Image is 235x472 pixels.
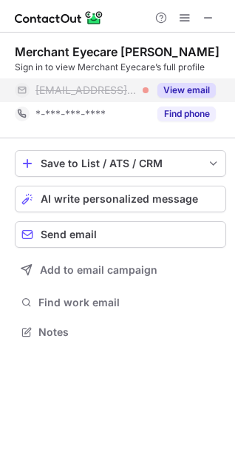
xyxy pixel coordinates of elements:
span: Add to email campaign [40,264,157,276]
span: AI write personalized message [41,193,198,205]
button: save-profile-one-click [15,150,226,177]
img: ContactOut v5.3.10 [15,9,103,27]
button: Reveal Button [157,83,216,98]
div: Sign in to view Merchant Eyecare’s full profile [15,61,226,74]
div: Merchant Eyecare [PERSON_NAME] [15,44,219,59]
div: Save to List / ATS / CRM [41,158,200,169]
button: Reveal Button [157,107,216,121]
span: Notes [38,326,220,339]
button: Send email [15,221,226,248]
button: Notes [15,322,226,343]
span: Find work email [38,296,220,309]
button: Add to email campaign [15,257,226,283]
button: Find work email [15,292,226,313]
span: Send email [41,229,97,240]
span: [EMAIL_ADDRESS][DOMAIN_NAME] [35,84,137,97]
button: AI write personalized message [15,186,226,212]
